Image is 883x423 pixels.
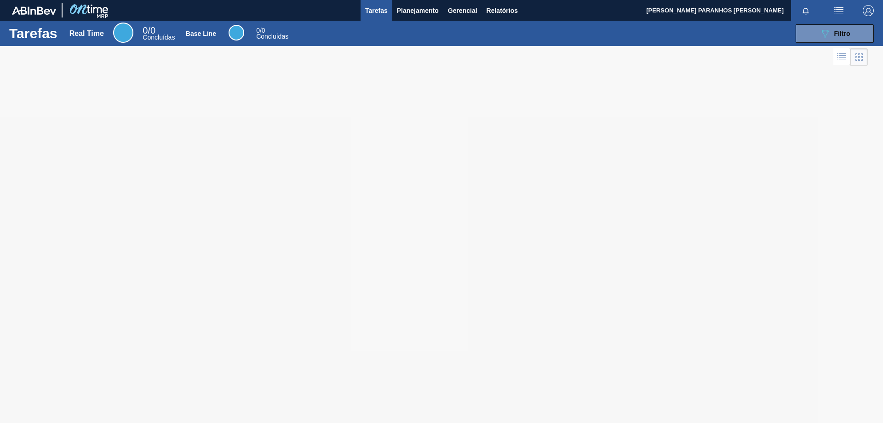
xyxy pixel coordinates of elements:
span: Relatórios [487,5,518,16]
button: Notificações [791,4,820,17]
div: Real Time [113,23,133,43]
h1: Tarefas [9,28,57,39]
span: / 0 [256,27,265,34]
button: Filtro [796,24,874,43]
div: Base Line [256,28,288,40]
span: Tarefas [365,5,388,16]
span: Concluídas [256,33,288,40]
div: Base Line [186,30,216,37]
span: 0 [143,25,148,35]
div: Real Time [69,29,104,38]
span: Concluídas [143,34,175,41]
img: TNhmsLtSVTkK8tSr43FrP2fwEKptu5GPRR3wAAAABJRU5ErkJggg== [12,6,56,15]
span: / 0 [143,25,155,35]
div: Base Line [229,25,244,41]
span: 0 [256,27,260,34]
span: Planejamento [397,5,439,16]
img: Logout [863,5,874,16]
span: Filtro [834,30,850,37]
img: userActions [833,5,844,16]
div: Real Time [143,27,175,41]
span: Gerencial [448,5,477,16]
